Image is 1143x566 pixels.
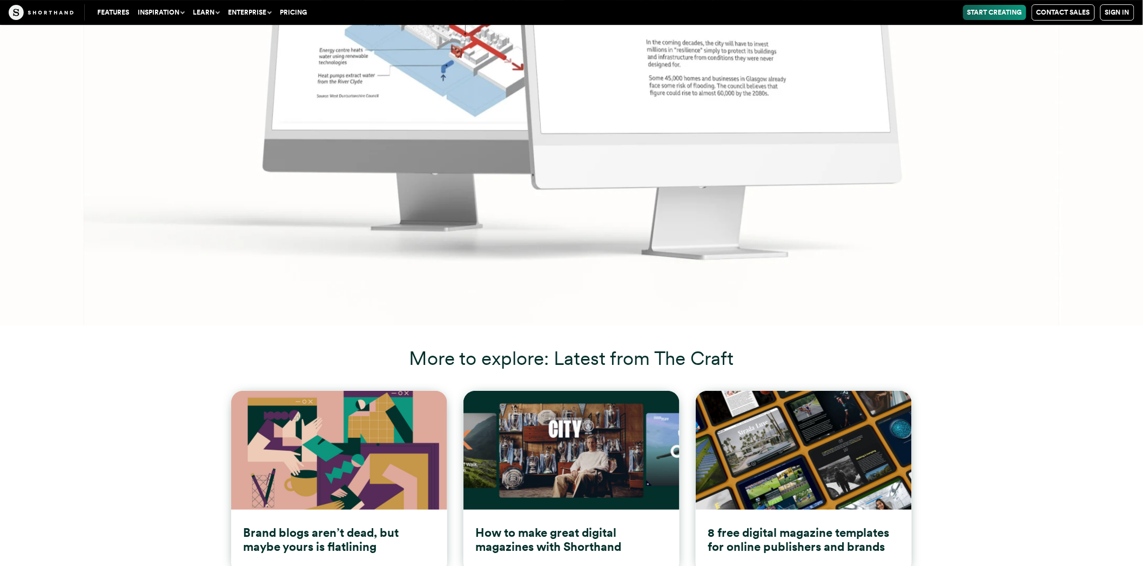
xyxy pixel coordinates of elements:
button: Learn [189,5,224,20]
a: Sign in [1100,4,1134,21]
a: Pricing [275,5,311,20]
h4: Brand blogs aren’t dead, but maybe yours is flatlining [243,525,435,554]
button: Inspiration [133,5,189,20]
h4: 8 free digital magazine templates for online publishers and brands [708,525,900,554]
h3: More to explore: Latest from The Craft [22,347,1121,370]
a: Features [93,5,133,20]
img: The Craft [9,5,73,20]
a: Contact Sales [1032,4,1095,21]
button: Enterprise [224,5,275,20]
a: Start Creating [963,5,1026,20]
h4: How to make great digital magazines with Shorthand [475,525,668,554]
